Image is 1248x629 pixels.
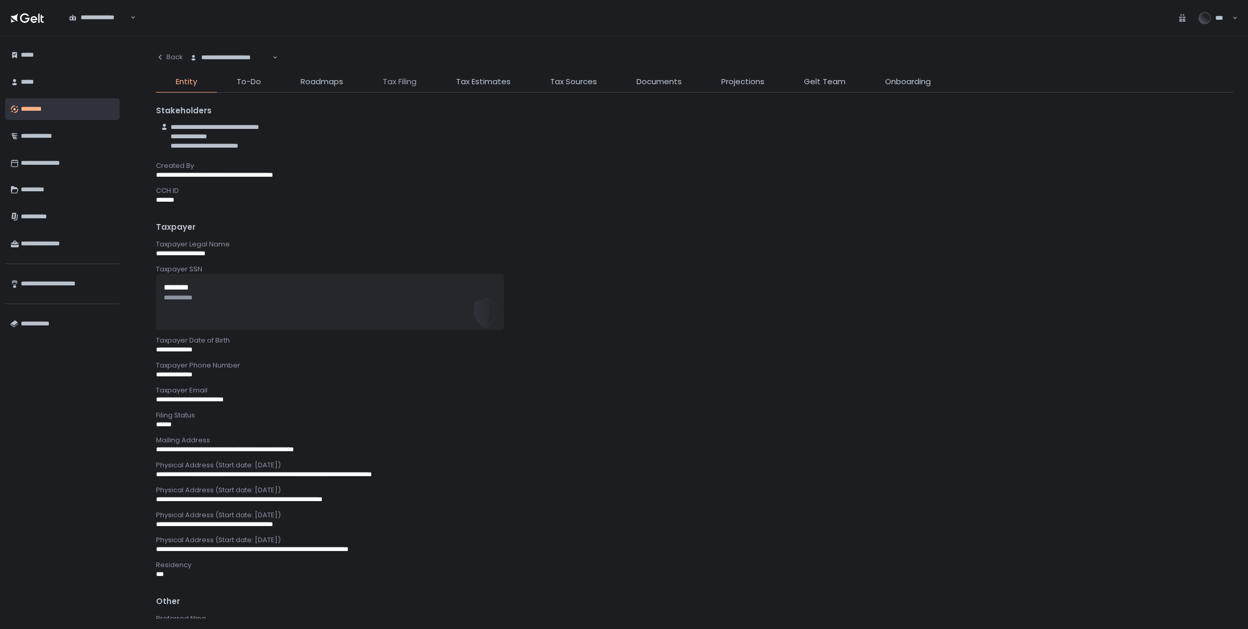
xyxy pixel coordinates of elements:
[156,386,1233,395] div: Taxpayer Email
[156,221,1233,233] div: Taxpayer
[183,47,278,69] div: Search for option
[156,411,1233,420] div: Filing Status
[156,161,1233,171] div: Created By
[156,53,183,62] div: Back
[156,614,1233,623] div: Preferred filing
[156,436,1233,445] div: Mailing Address
[156,560,1233,570] div: Residency
[156,47,183,68] button: Back
[176,76,197,88] span: Entity
[237,76,261,88] span: To-Do
[550,76,597,88] span: Tax Sources
[636,76,682,88] span: Documents
[156,186,1233,195] div: CCH ID
[156,265,1233,274] div: Taxpayer SSN
[62,7,136,29] div: Search for option
[156,486,1233,495] div: Physical Address (Start date: [DATE])
[156,361,1233,370] div: Taxpayer Phone Number
[804,76,846,88] span: Gelt Team
[456,76,511,88] span: Tax Estimates
[156,336,1233,345] div: Taxpayer Date of Birth
[383,76,417,88] span: Tax Filing
[156,461,1233,470] div: Physical Address (Start date: [DATE])
[156,240,1233,249] div: Taxpayer Legal Name
[301,76,343,88] span: Roadmaps
[156,105,1233,117] div: Stakeholders
[156,535,1233,545] div: Physical Address (Start date: [DATE])
[128,12,129,23] input: Search for option
[156,510,1233,520] div: Physical Address (Start date: [DATE])
[885,76,931,88] span: Onboarding
[721,76,764,88] span: Projections
[156,596,1233,608] div: Other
